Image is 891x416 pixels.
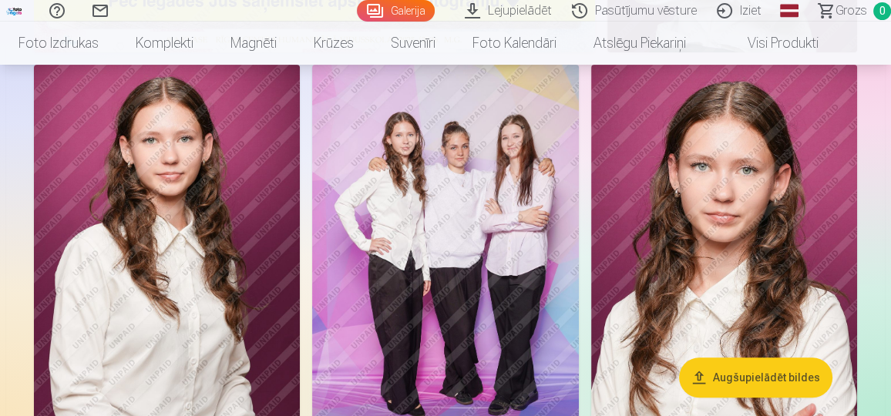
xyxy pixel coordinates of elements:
a: Komplekti [117,22,212,65]
span: 0 [873,2,891,20]
a: Atslēgu piekariņi [575,22,704,65]
img: /fa1 [6,6,23,15]
a: Magnēti [212,22,295,65]
a: Suvenīri [372,22,454,65]
a: Krūzes [295,22,372,65]
span: Grozs [836,2,867,20]
a: Foto kalendāri [454,22,575,65]
button: Augšupielādēt bildes [679,357,832,398]
a: Visi produkti [704,22,837,65]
